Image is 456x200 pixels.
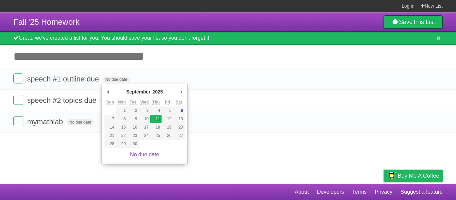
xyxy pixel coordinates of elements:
label: Done [13,73,23,83]
button: 16 [128,123,139,132]
button: 30 [128,140,139,148]
button: 28 [104,140,116,148]
abbr: Thursday [152,100,160,105]
a: Terms [352,186,367,198]
abbr: Friday [165,100,170,105]
button: 5 [162,107,173,115]
button: 14 [104,123,116,132]
button: 7 [104,115,116,123]
button: 10 [139,115,150,123]
span: Fall '25 Homework [13,17,79,26]
abbr: Monday [118,100,126,105]
button: 13 [173,115,185,123]
label: Done [13,116,23,126]
button: 29 [116,140,127,148]
abbr: Sunday [106,100,114,105]
button: 18 [150,123,162,132]
button: 25 [150,132,162,140]
button: 4 [150,107,162,115]
button: 11 [150,115,162,123]
button: 22 [116,132,127,140]
button: Next Month [178,87,185,97]
span: No due date [67,119,94,125]
button: 15 [116,123,127,132]
span: mymathlab [27,118,65,126]
b: This List [413,19,435,25]
button: Previous Month [104,87,111,97]
abbr: Saturday [176,100,182,105]
a: Buy me a coffee [384,170,443,182]
button: 12 [162,115,173,123]
button: 8 [116,115,127,123]
div: 2025 [152,87,164,97]
button: 23 [128,132,139,140]
button: 21 [104,132,116,140]
button: 2 [128,107,139,115]
button: 27 [173,132,185,140]
a: Suggest a feature [401,186,443,198]
button: 6 [173,107,185,115]
a: About [295,186,309,198]
button: 24 [139,132,150,140]
a: SaveThis List [384,15,443,29]
button: 19 [162,123,173,132]
span: speech #1 outline due [27,75,100,83]
button: 1 [116,107,127,115]
span: Buy me a coffee [398,170,439,182]
span: No due date [103,76,130,82]
a: Privacy [375,186,392,198]
button: 17 [139,123,150,132]
a: No due date [130,152,159,157]
label: Done [13,95,23,105]
button: 9 [128,115,139,123]
span: speech #2 topics due [27,96,98,105]
button: 20 [173,123,185,132]
button: 3 [139,107,150,115]
img: Buy me a coffee [387,170,396,181]
abbr: Tuesday [130,100,136,105]
a: Developers [317,186,344,198]
button: 26 [162,132,173,140]
span: [DATE] [100,98,118,104]
abbr: Wednesday [140,100,149,105]
div: September [125,87,151,97]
